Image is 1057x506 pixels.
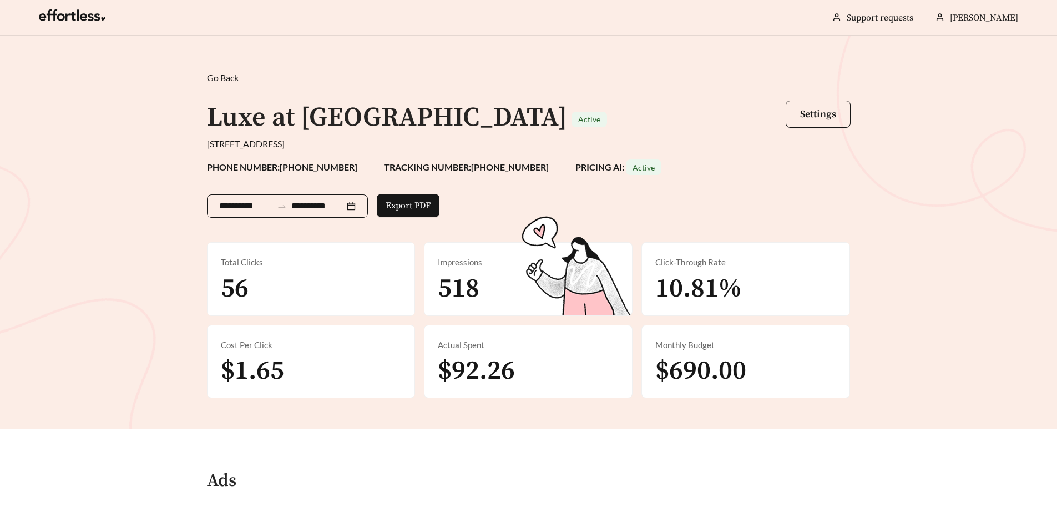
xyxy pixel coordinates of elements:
[221,272,249,305] span: 56
[207,72,239,83] span: Go Back
[575,162,661,172] strong: PRICING AI:
[633,163,655,172] span: Active
[655,339,836,352] div: Monthly Budget
[207,472,236,491] h4: Ads
[221,339,402,352] div: Cost Per Click
[655,272,742,305] span: 10.81%
[578,114,600,124] span: Active
[786,101,851,128] button: Settings
[847,12,913,23] a: Support requests
[438,354,515,388] span: $92.26
[277,201,287,211] span: to
[655,256,836,269] div: Click-Through Rate
[377,194,439,217] button: Export PDF
[384,162,549,172] strong: TRACKING NUMBER: [PHONE_NUMBER]
[800,108,836,121] span: Settings
[438,272,479,305] span: 518
[438,256,619,269] div: Impressions
[277,202,287,212] span: swap-right
[221,354,284,388] span: $1.65
[221,256,402,269] div: Total Clicks
[207,101,567,134] h1: Luxe at [GEOGRAPHIC_DATA]
[207,162,357,172] strong: PHONE NUMBER: [PHONE_NUMBER]
[438,339,619,352] div: Actual Spent
[207,137,851,151] div: [STREET_ADDRESS]
[655,354,746,388] span: $690.00
[386,199,431,212] span: Export PDF
[950,12,1018,23] span: [PERSON_NAME]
